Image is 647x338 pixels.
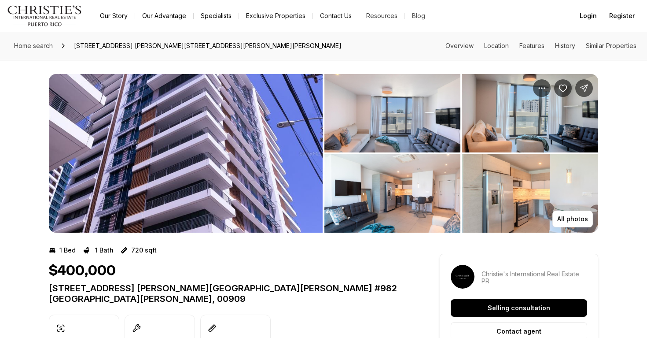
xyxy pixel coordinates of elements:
[586,42,636,49] a: Skip to: Similar Properties
[49,283,408,304] p: [STREET_ADDRESS] [PERSON_NAME][GEOGRAPHIC_DATA][PERSON_NAME] #982 [GEOGRAPHIC_DATA][PERSON_NAME],...
[93,10,135,22] a: Our Story
[49,74,598,233] div: Listing Photos
[445,42,474,49] a: Skip to: Overview
[451,299,587,317] button: Selling consultation
[574,7,602,25] button: Login
[575,79,593,97] button: Share Property: 1511 AVE. PONCE DE LEON #982
[482,271,587,285] p: Christie's International Real Estate PR
[609,12,635,19] span: Register
[324,74,460,152] button: View image gallery
[555,42,575,49] a: Skip to: History
[95,247,114,254] p: 1 Bath
[239,10,312,22] a: Exclusive Properties
[580,12,597,19] span: Login
[324,74,598,233] li: 2 of 4
[519,42,544,49] a: Skip to: Features
[7,5,82,26] img: logo
[484,42,509,49] a: Skip to: Location
[49,263,116,279] h1: $400,000
[14,42,53,49] span: Home search
[533,79,551,97] button: Property options
[462,74,598,152] button: View image gallery
[488,305,550,312] p: Selling consultation
[557,215,588,223] p: All photos
[11,39,56,53] a: Home search
[552,211,593,227] button: All photos
[496,328,541,335] p: Contact agent
[70,39,345,53] span: [STREET_ADDRESS] [PERSON_NAME][STREET_ADDRESS][PERSON_NAME][PERSON_NAME]
[49,74,323,233] li: 1 of 4
[554,79,572,97] button: Save Property: 1511 AVE. PONCE DE LEON #982
[359,10,404,22] a: Resources
[59,247,76,254] p: 1 Bed
[135,10,193,22] a: Our Advantage
[405,10,432,22] a: Blog
[445,42,636,49] nav: Page section menu
[49,74,323,233] button: View image gallery
[313,10,359,22] button: Contact Us
[462,154,598,233] button: View image gallery
[324,154,460,233] button: View image gallery
[131,247,157,254] p: 720 sqft
[604,7,640,25] button: Register
[194,10,239,22] a: Specialists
